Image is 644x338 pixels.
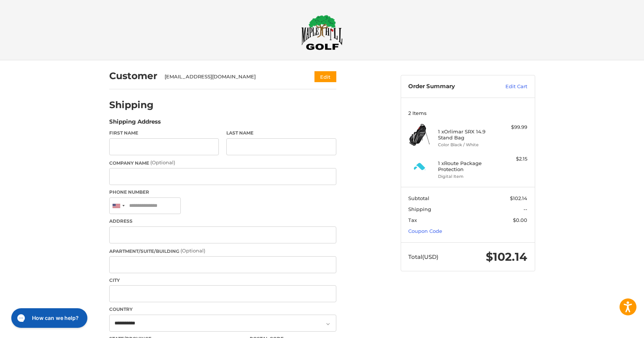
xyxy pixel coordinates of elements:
[408,228,442,234] a: Coupon Code
[180,248,205,254] small: (Optional)
[510,195,527,201] span: $102.14
[438,173,496,180] li: Digital Item
[150,159,175,165] small: (Optional)
[438,160,496,173] h4: 1 x Route Package Protection
[408,253,438,260] span: Total (USD)
[226,130,336,136] label: Last Name
[109,247,336,255] label: Apartment/Suite/Building
[497,124,527,131] div: $99.99
[109,277,336,284] label: City
[165,73,300,81] div: [EMAIL_ADDRESS][DOMAIN_NAME]
[109,306,336,313] label: Country
[438,142,496,148] li: Color Black / White
[301,15,343,50] img: Maple Hill Golf
[109,218,336,225] label: Address
[314,71,336,82] button: Edit
[408,217,417,223] span: Tax
[489,83,527,90] a: Edit Cart
[109,99,154,111] h2: Shipping
[523,206,527,212] span: --
[110,198,127,214] div: United States: +1
[109,130,219,136] label: First Name
[497,155,527,163] div: $2.15
[408,206,431,212] span: Shipping
[486,250,527,264] span: $102.14
[109,118,161,130] legend: Shipping Address
[408,83,489,90] h3: Order Summary
[438,128,496,141] h4: 1 x Orlimar SRX 14.9 Stand Bag
[109,70,157,82] h2: Customer
[408,110,527,116] h3: 2 Items
[513,217,527,223] span: $0.00
[109,189,336,196] label: Phone Number
[408,195,429,201] span: Subtotal
[8,306,90,330] iframe: Gorgias live chat messenger
[109,159,336,167] label: Company Name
